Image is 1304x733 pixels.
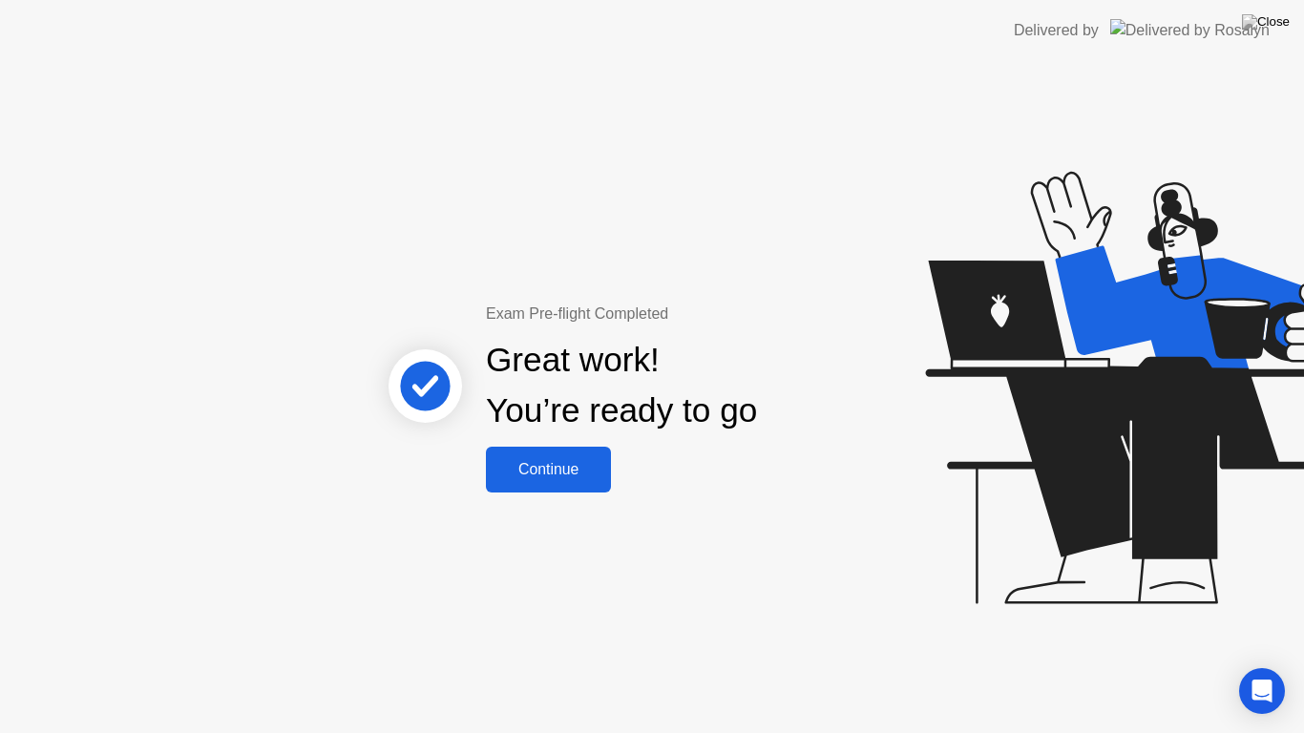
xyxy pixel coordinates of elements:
[1014,19,1099,42] div: Delivered by
[1110,19,1270,41] img: Delivered by Rosalyn
[486,335,757,436] div: Great work! You’re ready to go
[1242,14,1290,30] img: Close
[486,447,611,492] button: Continue
[1239,668,1285,714] div: Open Intercom Messenger
[492,461,605,478] div: Continue
[486,303,880,325] div: Exam Pre-flight Completed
